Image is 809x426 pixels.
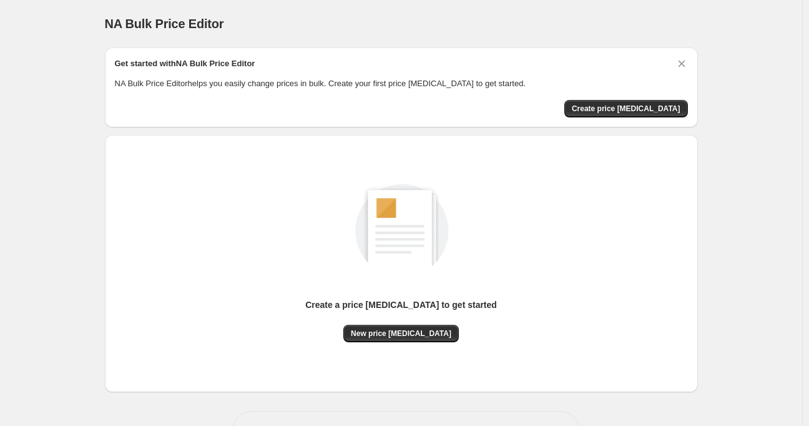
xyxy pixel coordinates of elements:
[564,100,688,117] button: Create price change job
[343,325,459,342] button: New price [MEDICAL_DATA]
[105,17,224,31] span: NA Bulk Price Editor
[115,77,688,90] p: NA Bulk Price Editor helps you easily change prices in bulk. Create your first price [MEDICAL_DAT...
[675,57,688,70] button: Dismiss card
[115,57,255,70] h2: Get started with NA Bulk Price Editor
[351,329,451,339] span: New price [MEDICAL_DATA]
[572,104,680,114] span: Create price [MEDICAL_DATA]
[305,299,497,311] p: Create a price [MEDICAL_DATA] to get started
